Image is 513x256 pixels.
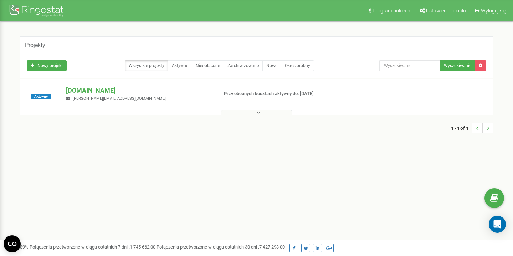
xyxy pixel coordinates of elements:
a: Okres próbny [281,60,314,71]
p: [DOMAIN_NAME] [66,86,212,95]
span: Ustawienia profilu [426,8,466,14]
u: 7 427 293,00 [259,244,285,250]
span: Aktywny [31,94,51,99]
span: Wyloguj się [481,8,506,14]
h5: Projekty [25,42,45,48]
span: Połączenia przetworzone w ciągu ostatnich 30 dni : [157,244,285,250]
a: Wszystkie projekty [125,60,168,71]
span: 1 - 1 of 1 [451,123,472,133]
button: Wyszukiwanie [440,60,475,71]
button: Open CMP widget [4,235,21,252]
div: Open Intercom Messenger [489,216,506,233]
span: Połączenia przetworzone w ciągu ostatnich 7 dni : [30,244,155,250]
a: Nowy projekt [27,60,67,71]
a: Nieopłacone [192,60,224,71]
a: Aktywne [168,60,192,71]
a: Nowe [262,60,281,71]
input: Wyszukiwanie [379,60,440,71]
span: Program poleceń [373,8,410,14]
a: Zarchiwizowane [224,60,263,71]
u: 1 745 662,00 [130,244,155,250]
span: [PERSON_NAME][EMAIL_ADDRESS][DOMAIN_NAME] [73,96,166,101]
nav: ... [451,116,493,140]
p: Przy obecnych kosztach aktywny do: [DATE] [224,91,331,97]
